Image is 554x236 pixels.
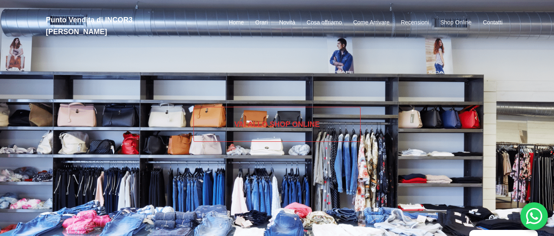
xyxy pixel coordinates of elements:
a: Home [229,18,244,28]
a: Novità [279,18,295,28]
a: Cosa offriamo [307,18,342,28]
h2: Punto Vendita di INCOR3 [PERSON_NAME] [46,14,192,38]
a: Recensioni [401,18,429,28]
a: Shop Online [440,18,472,28]
a: Contatti [483,18,502,28]
a: Vai allo SHOP ONLINE [193,107,361,142]
div: 'Hai [520,202,548,230]
a: Orari [255,18,268,28]
a: Come Arrivare [353,18,389,28]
